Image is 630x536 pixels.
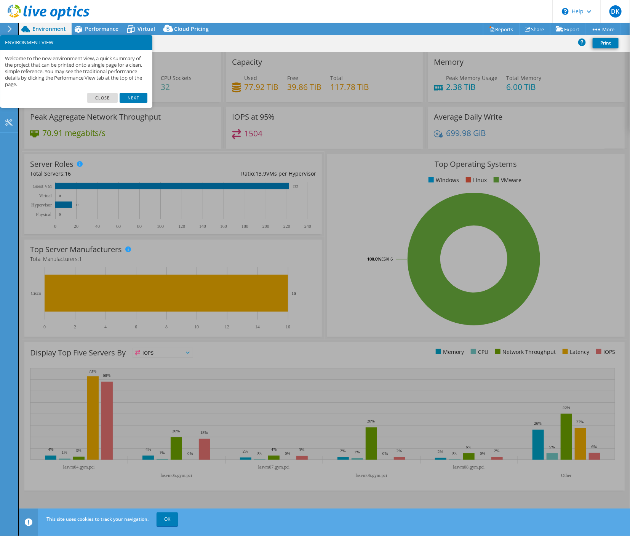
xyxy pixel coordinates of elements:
a: Reports [483,23,520,35]
a: Export [550,23,585,35]
span: This site uses cookies to track your navigation. [46,516,149,522]
h3: ENVIRONMENT VIEW [5,40,147,45]
p: Welcome to the new environment view, a quick summary of the project that can be printed onto a si... [5,55,147,88]
svg: \n [562,8,569,15]
span: Cloud Pricing [174,25,209,32]
a: Close [87,93,118,103]
a: More [585,23,620,35]
a: Share [519,23,550,35]
span: Virtual [138,25,155,32]
a: OK [157,512,178,526]
a: Print [593,38,619,48]
span: Performance [85,25,118,32]
span: IOPS [133,348,193,357]
span: DK [609,5,622,18]
a: Next [120,93,147,103]
span: Environment [32,25,66,32]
